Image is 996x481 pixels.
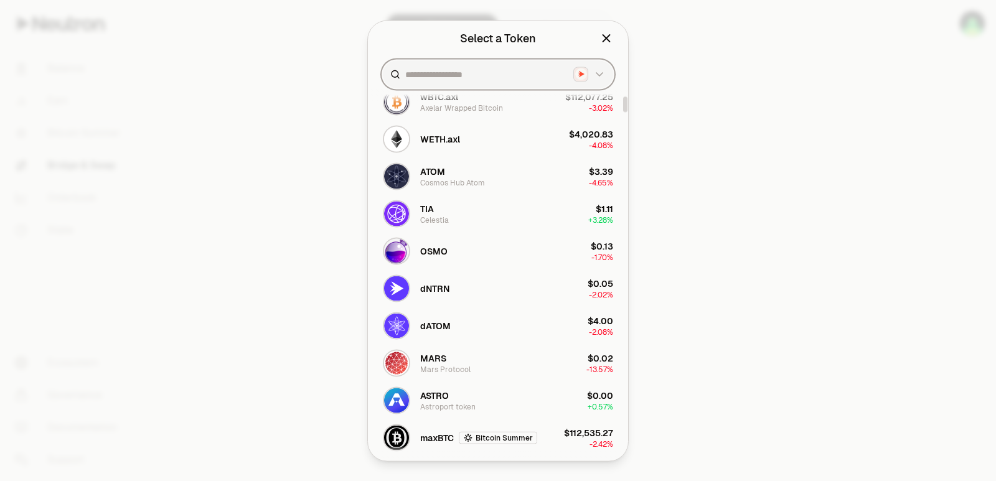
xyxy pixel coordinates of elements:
[588,314,613,327] div: $4.00
[590,439,613,449] span: -2.42%
[589,103,613,113] span: -3.02%
[460,29,536,47] div: Select a Token
[384,425,409,450] img: maxBTC Logo
[420,202,434,215] span: TIA
[420,245,448,257] span: OSMO
[569,128,613,140] div: $4,020.83
[587,389,613,401] div: $0.00
[420,389,449,401] span: ASTRO
[384,276,409,301] img: dNTRN Logo
[589,165,613,177] div: $3.39
[384,201,409,226] img: TIA Logo
[384,126,409,151] img: WETH.axl Logo
[588,401,613,411] span: + 0.57%
[589,327,613,337] span: -2.08%
[420,352,446,364] span: MARS
[459,431,537,444] button: Bitcoin Summer
[384,313,409,338] img: dATOM Logo
[375,381,621,419] button: ASTRO LogoASTROAstroport token$0.00+0.57%
[375,419,621,456] button: maxBTC LogomaxBTCBitcoin Summer$112,535.27-2.42%
[375,195,621,232] button: TIA LogoTIACelestia$1.11+3.28%
[384,164,409,189] img: ATOM Logo
[575,68,587,80] img: Neutron Logo
[420,319,451,332] span: dATOM
[588,352,613,364] div: $0.02
[588,215,613,225] span: + 3.28%
[591,252,613,262] span: -1.70%
[384,350,409,375] img: MARS Logo
[384,238,409,263] img: OSMO Logo
[420,133,460,145] span: WETH.axl
[420,177,485,187] div: Cosmos Hub Atom
[589,289,613,299] span: -2.02%
[565,90,613,103] div: $112,077.25
[420,364,471,374] div: Mars Protocol
[375,269,621,307] button: dNTRN LogodNTRN$0.05-2.02%
[375,344,621,381] button: MARS LogoMARSMars Protocol$0.02-13.57%
[586,364,613,374] span: -13.57%
[564,426,613,439] div: $112,535.27
[375,232,621,269] button: OSMO LogoOSMO$0.13-1.70%
[589,140,613,150] span: -4.08%
[375,120,621,157] button: WETH.axl LogoWETH.axl$4,020.83-4.08%
[420,215,449,225] div: Celestia
[573,67,606,82] button: Neutron LogoNeutron Logo
[384,89,409,114] img: wBTC.axl Logo
[588,277,613,289] div: $0.05
[420,103,503,113] div: Axelar Wrapped Bitcoin
[596,202,613,215] div: $1.11
[420,90,458,103] span: wBTC.axl
[589,177,613,187] span: -4.65%
[375,157,621,195] button: ATOM LogoATOMCosmos Hub Atom$3.39-4.65%
[599,29,613,47] button: Close
[420,401,476,411] div: Astroport token
[420,431,454,444] span: maxBTC
[420,165,445,177] span: ATOM
[375,307,621,344] button: dATOM LogodATOM$4.00-2.08%
[375,83,621,120] button: wBTC.axl LogowBTC.axlAxelar Wrapped Bitcoin$112,077.25-3.02%
[420,282,449,294] span: dNTRN
[591,240,613,252] div: $0.13
[384,388,409,413] img: ASTRO Logo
